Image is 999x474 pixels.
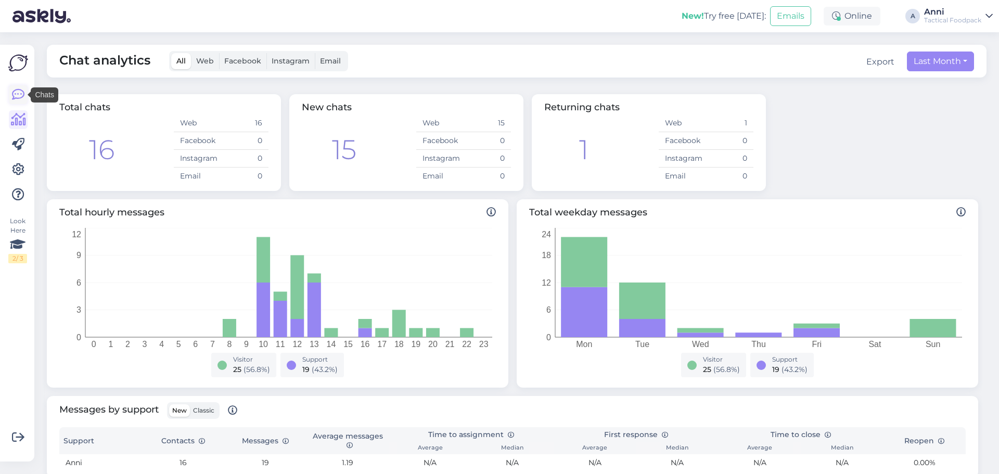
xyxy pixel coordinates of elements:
td: 0.00% [883,454,966,471]
tspan: Wed [692,340,709,349]
div: Visitor [703,355,740,364]
span: New [172,406,187,414]
tspan: 17 [377,340,387,349]
td: Facebook [174,132,221,150]
td: Email [659,168,706,185]
tspan: 6 [76,278,81,287]
th: First response [554,427,719,442]
td: Web [174,114,221,132]
td: Email [416,168,464,185]
tspan: 18 [394,340,404,349]
span: ( 43.2 %) [312,365,338,374]
span: 19 [302,365,310,374]
th: Time to assignment [389,427,554,442]
div: Chats [31,87,58,103]
th: Median [636,442,719,454]
th: Contacts [142,427,224,454]
tspan: 21 [445,340,455,349]
tspan: 1 [108,340,113,349]
span: All [176,56,186,66]
span: 25 [233,365,241,374]
tspan: 5 [176,340,181,349]
span: Messages by support [59,402,237,419]
td: Facebook [659,132,706,150]
th: Average messages [306,427,389,454]
span: Email [320,56,341,66]
tspan: 7 [210,340,215,349]
div: Anni [924,8,981,16]
td: N/A [471,454,554,471]
td: 0 [464,132,511,150]
th: Average [554,442,636,454]
span: Returning chats [544,101,620,113]
span: ( 43.2 %) [782,365,808,374]
td: 19 [224,454,306,471]
td: Instagram [416,150,464,168]
td: Web [659,114,706,132]
span: Total hourly messages [59,206,496,220]
td: 0 [464,168,511,185]
td: 15 [464,114,511,132]
button: Last Month [907,52,974,71]
td: 0 [464,150,511,168]
tspan: Sun [926,340,940,349]
th: Reopen [883,427,966,454]
td: 1.19 [306,454,389,471]
td: 1 [706,114,753,132]
span: ( 56.8 %) [713,365,740,374]
td: Anni [59,454,142,471]
tspan: Tue [635,340,649,349]
img: Askly Logo [8,53,28,73]
span: Facebook [224,56,261,66]
tspan: 8 [227,340,232,349]
tspan: 11 [276,340,285,349]
tspan: 14 [327,340,336,349]
th: Median [471,442,554,454]
tspan: 22 [462,340,471,349]
tspan: 6 [193,340,198,349]
tspan: 2 [125,340,130,349]
td: N/A [554,454,636,471]
span: Classic [193,406,214,414]
tspan: 18 [542,251,551,260]
td: Web [416,114,464,132]
button: Emails [770,6,811,26]
tspan: 9 [76,251,81,260]
th: Median [801,442,883,454]
span: Total chats [59,101,110,113]
div: Online [824,7,880,25]
tspan: 4 [159,340,164,349]
div: Look Here [8,216,27,263]
th: Messages [224,427,306,454]
tspan: Mon [576,340,592,349]
div: 2 / 3 [8,254,27,263]
td: 0 [221,132,268,150]
div: A [905,9,920,23]
tspan: 0 [76,333,81,342]
tspan: 16 [361,340,370,349]
div: Support [302,355,338,364]
button: Export [866,56,894,68]
tspan: 12 [292,340,302,349]
tspan: 3 [143,340,147,349]
td: 16 [142,454,224,471]
tspan: 0 [546,333,551,342]
div: 15 [332,130,356,170]
tspan: 12 [542,278,551,287]
td: 0 [706,168,753,185]
div: Visitor [233,355,270,364]
b: New! [682,11,704,21]
th: Average [719,442,801,454]
td: 0 [221,150,268,168]
td: Instagram [659,150,706,168]
td: N/A [719,454,801,471]
tspan: 19 [411,340,420,349]
tspan: 24 [542,230,551,239]
tspan: 0 [92,340,96,349]
span: Chat analytics [59,51,150,71]
tspan: 23 [479,340,489,349]
span: Web [196,56,214,66]
td: N/A [389,454,471,471]
td: N/A [801,454,883,471]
